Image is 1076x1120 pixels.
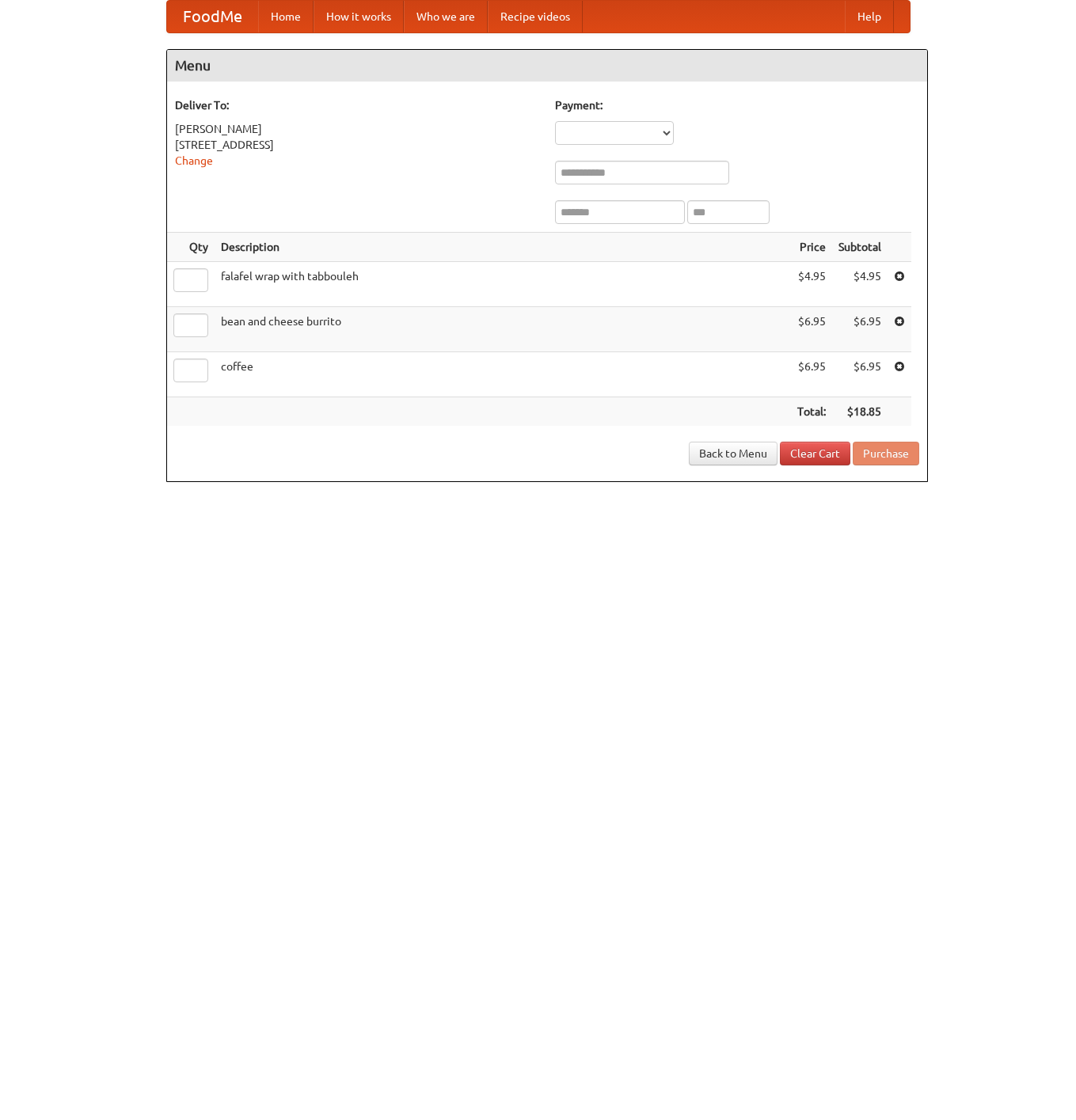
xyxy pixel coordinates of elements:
[689,442,778,465] a: Back to Menu
[853,442,919,465] button: Purchase
[175,137,539,153] div: [STREET_ADDRESS]
[845,1,894,32] a: Help
[314,1,404,32] a: How it works
[175,121,539,137] div: [PERSON_NAME]
[780,442,850,465] a: Clear Cart
[791,262,832,307] td: $4.95
[167,233,215,262] th: Qty
[404,1,488,32] a: Who we are
[215,233,791,262] th: Description
[791,397,832,427] th: Total:
[488,1,583,32] a: Recipe videos
[832,397,888,427] th: $18.85
[215,307,791,352] td: bean and cheese burrito
[175,97,539,113] h5: Deliver To:
[832,307,888,352] td: $6.95
[791,307,832,352] td: $6.95
[791,233,832,262] th: Price
[555,97,919,113] h5: Payment:
[832,233,888,262] th: Subtotal
[832,352,888,397] td: $6.95
[167,1,258,32] a: FoodMe
[258,1,314,32] a: Home
[215,352,791,397] td: coffee
[175,154,213,167] a: Change
[832,262,888,307] td: $4.95
[167,50,927,82] h4: Menu
[791,352,832,397] td: $6.95
[215,262,791,307] td: falafel wrap with tabbouleh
